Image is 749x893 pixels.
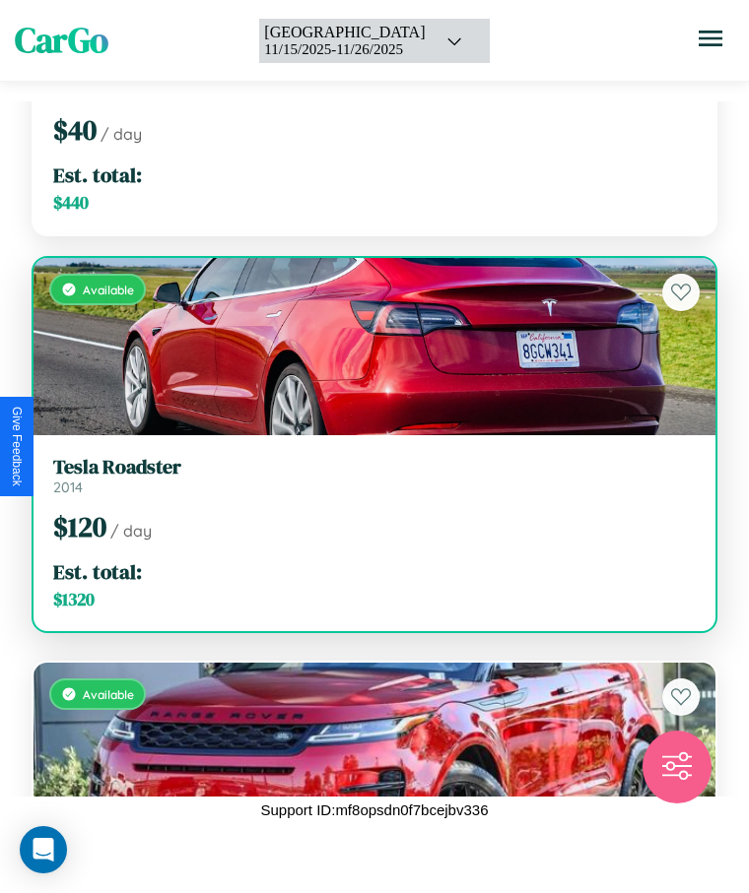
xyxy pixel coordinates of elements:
[15,17,108,64] span: CarGo
[53,478,83,496] span: 2014
[53,455,696,496] a: Tesla Roadster2014
[264,41,425,58] div: 11 / 15 / 2025 - 11 / 26 / 2025
[53,508,106,545] span: $ 120
[83,687,134,702] span: Available
[53,160,142,189] span: Est. total:
[20,826,67,873] div: Open Intercom Messenger
[101,124,142,144] span: / day
[53,588,95,611] span: $ 1320
[53,557,142,586] span: Est. total:
[261,797,489,823] p: Support ID: mf8opsdn0f7bcejbv336
[83,283,134,297] span: Available
[53,111,97,149] span: $ 40
[10,407,24,486] div: Give Feedback
[53,455,696,478] h3: Tesla Roadster
[264,24,425,41] div: [GEOGRAPHIC_DATA]
[110,521,152,541] span: / day
[53,191,89,215] span: $ 440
